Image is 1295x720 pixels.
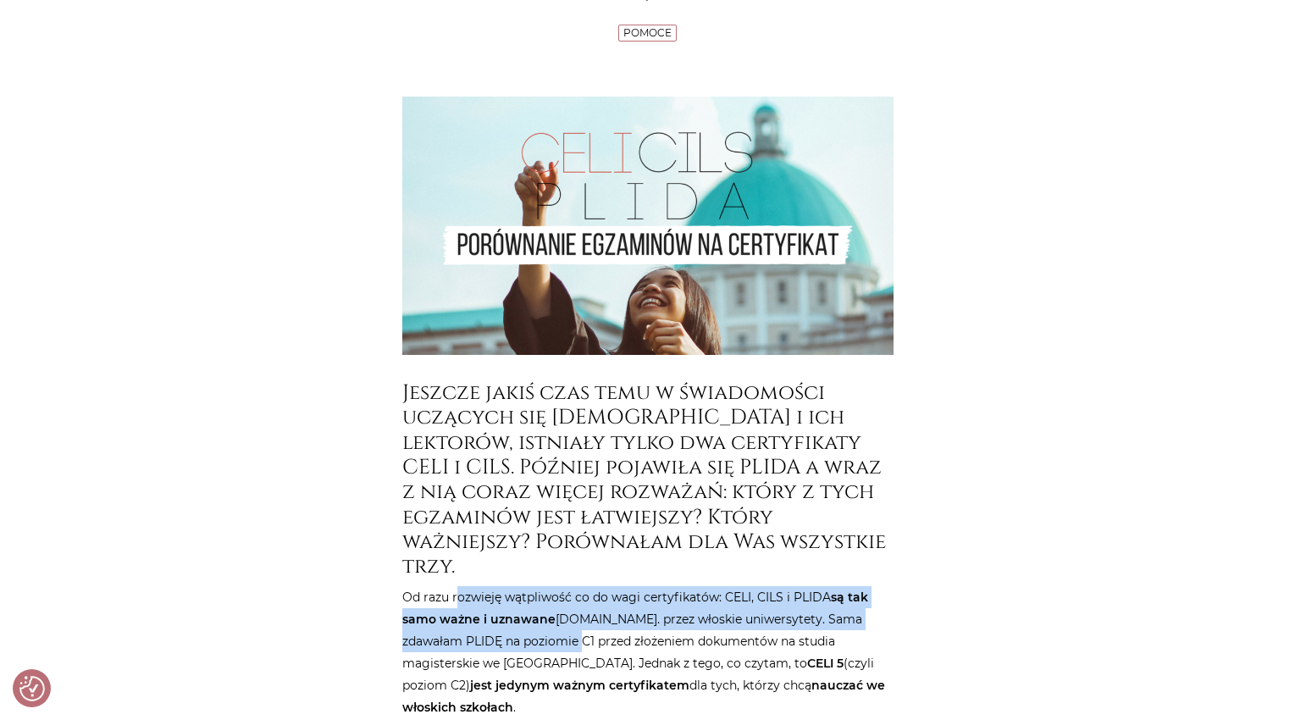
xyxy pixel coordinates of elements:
[402,380,894,579] h3: Jeszcze jakiś czas temu w świadomości uczących się [DEMOGRAPHIC_DATA] i ich lektorów, istniały ty...
[470,678,689,693] strong: jest jedynym ważnym certyfikatem
[19,676,45,701] button: Preferencje co do zgód
[402,678,885,715] strong: nauczać we włoskich szkołach
[402,590,868,627] strong: są tak samo ważne i uznawane
[623,26,672,39] a: Pomoce
[19,676,45,701] img: Revisit consent button
[402,586,894,718] p: Od razu rozwieję wątpliwość co do wagi certyfikatów: CELI, CILS i PLIDA [DOMAIN_NAME]. przez włos...
[807,656,844,671] strong: CELI 5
